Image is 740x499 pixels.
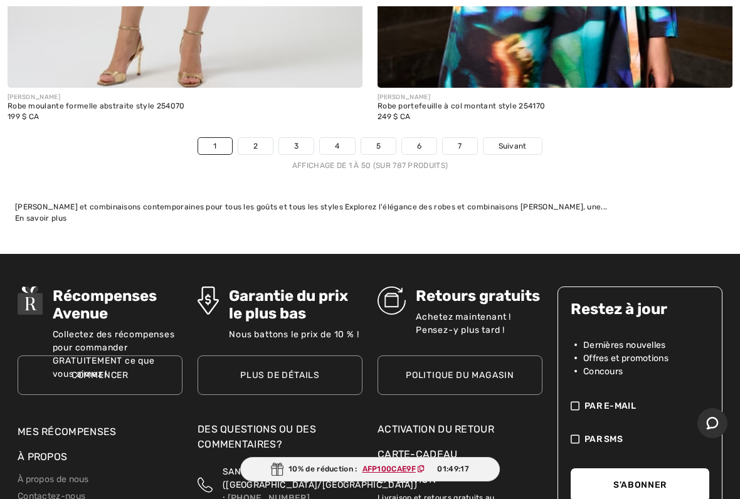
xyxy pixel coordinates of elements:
[18,474,89,485] a: À propos de nous
[437,465,468,473] font: 01:49:17
[499,142,527,150] font: Suivant
[583,353,669,364] font: Offres et promotions
[335,142,339,150] font: 4
[292,161,448,170] font: Affichage de 1 à 50 (sur 787 produits)
[378,102,545,110] font: Robe portefeuille à col montant style 254170
[229,329,359,340] font: Nous battons le prix de 10 % !
[240,370,320,381] font: Plus de détails
[198,138,231,154] a: 1
[271,463,283,476] img: Gift.svg
[253,142,258,150] font: 2
[288,465,357,473] font: 10% de réduction :
[378,112,410,121] font: 249 $ CA
[362,465,416,473] font: AFP100CAE9F
[71,370,129,381] font: Commencer
[458,142,462,150] font: 7
[416,312,511,335] font: Achetez maintenant ! Pensez-y plus tard !
[571,399,579,412] img: vérifier
[361,138,396,154] a: 5
[378,286,406,315] img: Retours gratuits
[279,138,314,154] a: 3
[378,473,436,485] a: Expédition
[584,434,623,444] font: Par SMS
[583,366,623,377] font: Concours
[8,93,60,101] font: [PERSON_NAME]
[18,426,117,438] a: Mes récompenses
[402,138,436,154] a: 6
[376,142,381,150] font: 5
[18,355,182,395] a: Commencer
[416,287,540,305] font: Retours gratuits
[229,287,348,322] font: Garantie du prix le plus bas
[198,355,362,395] a: Plus de détails
[378,355,542,395] a: Politique du magasin
[378,447,542,462] a: Carte-cadeau
[213,142,216,150] font: 1
[320,138,354,154] a: 4
[8,112,39,121] font: 199 $ CA
[18,451,67,463] font: À propos
[378,448,458,460] font: Carte-cadeau
[571,433,579,446] img: vérifier
[15,214,66,223] font: En savoir plus
[15,202,607,211] font: [PERSON_NAME] et combinaisons contemporaines pour tous les goûts et tous les styles Explorez l'él...
[697,408,727,439] iframe: Ouvre un widget où vous pouvez discuter avec l'un de nos agents
[53,329,175,379] font: Collectez des récompenses pour commander GRATUITEMENT ce que vous aimez !
[378,93,430,101] font: [PERSON_NAME]
[378,422,542,437] a: Activation du retour
[8,102,185,110] font: Robe moulante formelle abstraite style 254070
[238,138,273,154] a: 2
[18,286,43,315] img: Récompenses Avenue
[406,370,514,381] font: Politique du magasin
[53,287,157,322] font: Récompenses Avenue
[613,480,667,490] font: S'abonner
[198,423,316,450] font: Des questions ou des commentaires?
[484,138,542,154] a: Suivant
[378,423,494,435] font: Activation du retour
[443,138,477,154] a: 7
[584,401,636,411] font: Par e-mail
[417,142,421,150] font: 6
[198,286,219,315] img: Garantie du prix le plus bas
[294,142,299,150] font: 3
[583,340,666,350] font: Dernières nouvelles
[571,300,667,318] font: Restez à jour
